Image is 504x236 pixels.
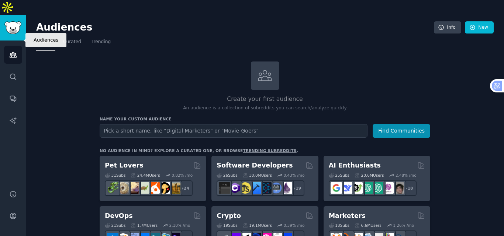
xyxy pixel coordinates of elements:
a: trending subreddits [243,148,296,153]
div: 24.4M Users [131,173,160,178]
h2: AI Enthusiasts [329,161,381,170]
input: Pick a short name, like "Digital Marketers" or "Movie-Goers" [100,124,367,138]
h2: Software Developers [217,161,293,170]
div: 21 Sub s [105,223,125,228]
div: 0.39 % /mo [284,223,305,228]
div: 1.7M Users [131,223,158,228]
div: 25 Sub s [329,173,349,178]
a: Saved [36,36,55,51]
div: No audience in mind? Explore a curated one, or browse . [100,148,298,153]
div: 19 Sub s [217,223,237,228]
img: elixir [281,182,292,194]
div: 1.26 % /mo [393,223,414,228]
h3: Name your custom audience [100,116,430,121]
span: Saved [39,39,53,45]
div: 2.10 % /mo [169,223,190,228]
div: + 18 [401,180,417,196]
img: software [219,182,230,194]
h2: Pet Lovers [105,161,144,170]
img: GoogleGeminiAI [331,182,342,194]
img: leopardgeckos [128,182,139,194]
div: 6.6M Users [355,223,382,228]
h2: Crypto [217,211,241,221]
div: 18 Sub s [329,223,349,228]
a: Curated [61,36,84,51]
img: herpetology [107,182,118,194]
div: 20.6M Users [355,173,384,178]
h2: Audiences [36,22,434,34]
div: 0.43 % /mo [284,173,305,178]
img: iOSProgramming [250,182,261,194]
div: 0.82 % /mo [172,173,193,178]
img: chatgpt_prompts_ [372,182,383,194]
img: dogbreed [169,182,180,194]
img: cockatiel [148,182,160,194]
div: 31 Sub s [105,173,125,178]
img: DeepSeek [341,182,352,194]
img: AItoolsCatalog [351,182,363,194]
span: Trending [92,39,111,45]
img: reactnative [260,182,272,194]
div: + 24 [177,180,193,196]
div: + 19 [289,180,304,196]
img: ballpython [117,182,129,194]
img: GummySearch logo [4,21,21,34]
div: 19.1M Users [243,223,272,228]
button: Find Communities [373,124,430,138]
div: 26 Sub s [217,173,237,178]
img: AskComputerScience [270,182,282,194]
img: learnjavascript [239,182,251,194]
span: Curated [63,39,81,45]
img: turtle [138,182,149,194]
a: Info [434,21,461,34]
a: New [465,21,494,34]
h2: Create your first audience [100,95,430,104]
img: ArtificalIntelligence [393,182,404,194]
div: 2.48 % /mo [396,173,417,178]
img: OpenAIDev [382,182,394,194]
div: 30.0M Users [243,173,272,178]
img: csharp [229,182,241,194]
img: chatgpt_promptDesign [362,182,373,194]
img: PetAdvice [159,182,170,194]
p: An audience is a collection of subreddits you can search/analyze quickly [100,105,430,112]
a: Trending [89,36,113,51]
h2: Marketers [329,211,366,221]
h2: DevOps [105,211,133,221]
